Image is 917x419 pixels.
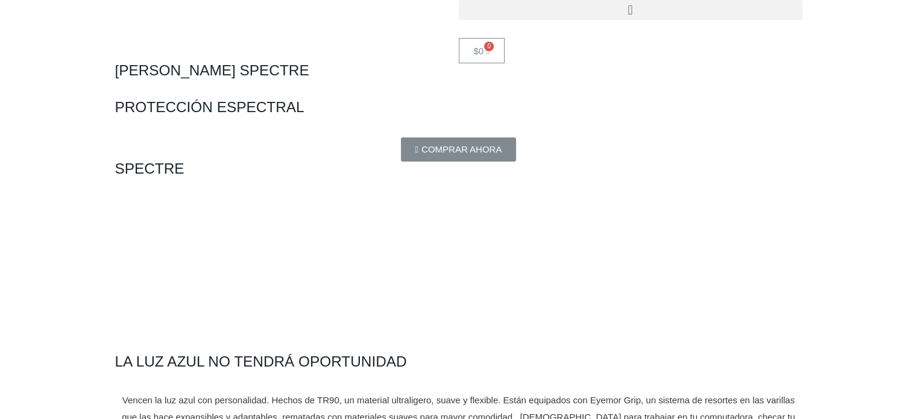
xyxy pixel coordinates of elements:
[421,145,502,154] span: COMPRAR AHORA
[115,354,802,369] h2: LA LUZ AZUL NO TENDRÁ OPORTUNIDAD
[401,137,517,162] a: COMPRAR AHORA
[115,63,802,78] h2: [PERSON_NAME] SPECTRE
[459,38,505,63] a: $0
[115,100,802,115] h2: PROTECCIÓN ESPECTRAL
[474,46,479,56] span: $
[474,46,484,56] bdi: 0
[115,162,802,176] h2: SPECTRE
